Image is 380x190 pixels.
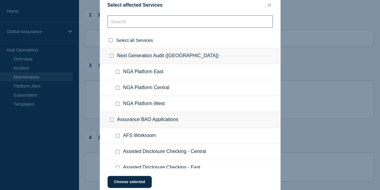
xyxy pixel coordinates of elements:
[123,85,169,91] span: NGA Platform Central
[116,102,120,106] input: NGA Platform West checkbox
[123,101,165,107] span: NGA Platform West
[123,165,200,171] span: Assisted Disclosure Checking - East
[100,2,280,8] div: Select affected Services
[123,133,156,139] span: AFS Workroom
[100,48,280,64] div: Next Generation Audit ([GEOGRAPHIC_DATA])
[108,176,152,188] button: Choose selected
[116,166,120,170] input: Assisted Disclosure Checking - East checkbox
[108,15,273,28] input: Search
[110,118,114,122] input: Assurance BAO Applications checkbox
[116,70,120,74] input: NGA Platform East checkbox
[266,2,273,8] button: close button
[110,54,114,58] input: Next Generation Audit (NGA) checkbox
[116,38,153,43] span: Select all Services
[116,86,120,90] input: NGA Platform Central checkbox
[116,134,120,138] input: AFS Workroom checkbox
[123,69,163,75] span: NGA Platform East
[100,112,280,128] div: Assurance BAO Applications
[109,38,113,42] input: select all checkbox
[116,150,120,154] input: Assisted Disclosure Checking - Central checkbox
[123,149,206,155] span: Assisted Disclosure Checking - Central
